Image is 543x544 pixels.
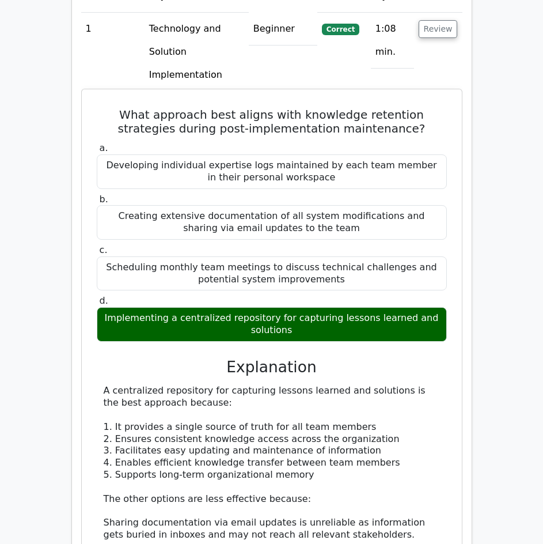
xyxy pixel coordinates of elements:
[371,13,414,69] td: 1:08 min.
[322,24,359,35] span: Correct
[104,358,440,376] h3: Explanation
[97,205,447,240] div: Creating extensive documentation of all system modifications and sharing via email updates to the...
[97,256,447,291] div: Scheduling monthly team meetings to discuss technical challenges and potential system improvements
[249,13,317,46] td: Beginner
[419,20,458,38] button: Review
[81,13,145,92] td: 1
[100,194,108,205] span: b.
[96,108,448,135] h5: What approach best aligns with knowledge retention strategies during post-implementation maintena...
[97,154,447,189] div: Developing individual expertise logs maintained by each team member in their personal workspace
[100,244,108,255] span: c.
[100,295,108,306] span: d.
[100,142,108,153] span: a.
[97,307,447,342] div: Implementing a centralized repository for capturing lessons learned and solutions
[145,13,249,92] td: Technology and Solution Implementation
